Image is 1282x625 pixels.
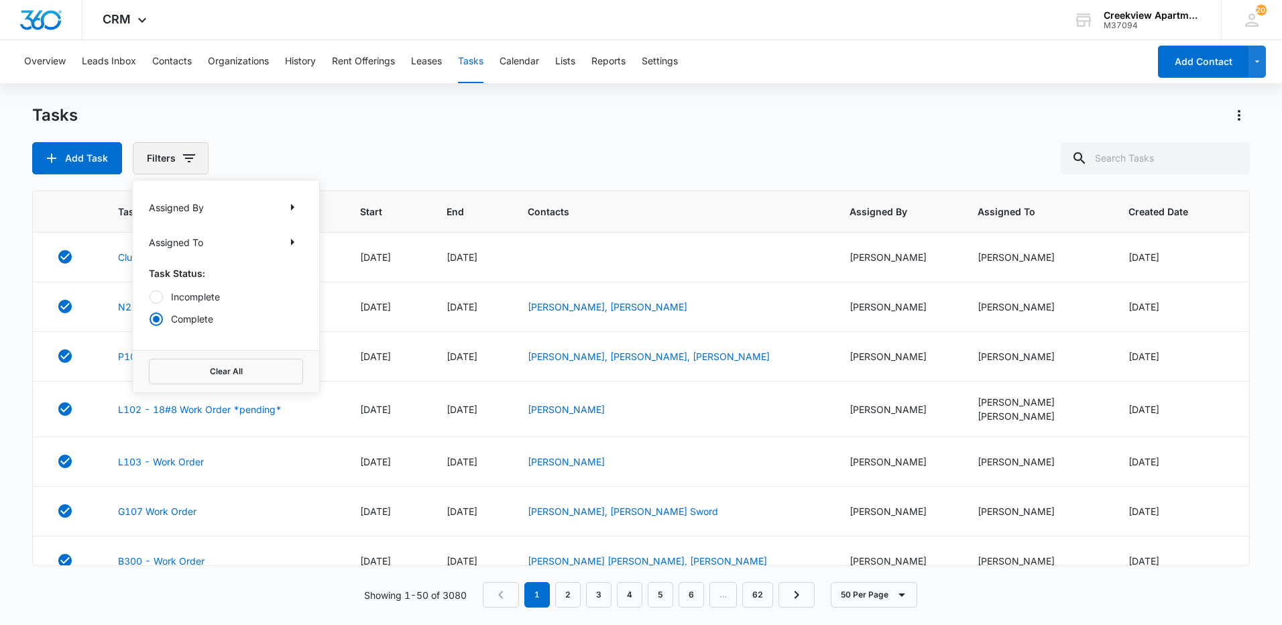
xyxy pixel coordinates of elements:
[360,351,391,362] span: [DATE]
[679,582,704,608] a: Page 6
[149,201,204,215] p: Assigned By
[149,235,203,249] p: Assigned To
[528,555,767,567] a: [PERSON_NAME] [PERSON_NAME], [PERSON_NAME]
[447,301,477,312] span: [DATE]
[978,504,1096,518] div: [PERSON_NAME]
[118,250,218,264] a: Clubhouse Work Order
[617,582,642,608] a: Page 4
[360,555,391,567] span: [DATE]
[978,205,1077,219] span: Assigned To
[32,142,122,174] button: Add Task
[850,349,945,363] div: [PERSON_NAME]
[364,588,467,602] p: Showing 1-50 of 3080
[1128,351,1159,362] span: [DATE]
[555,40,575,83] button: Lists
[360,506,391,517] span: [DATE]
[447,205,476,219] span: End
[118,205,308,219] span: Task
[118,504,196,518] a: G107 Work Order
[1128,251,1159,263] span: [DATE]
[850,504,945,518] div: [PERSON_NAME]
[555,582,581,608] a: Page 2
[118,402,282,416] a: L102 - 18#8 Work Order *pending*
[850,402,945,416] div: [PERSON_NAME]
[831,582,917,608] button: 50 Per Page
[1061,142,1250,174] input: Search Tasks
[850,300,945,314] div: [PERSON_NAME]
[447,404,477,415] span: [DATE]
[528,456,605,467] a: [PERSON_NAME]
[978,300,1096,314] div: [PERSON_NAME]
[447,251,477,263] span: [DATE]
[103,12,131,26] span: CRM
[118,455,204,469] a: L103 - Work Order
[1104,21,1202,30] div: account id
[82,40,136,83] button: Leads Inbox
[360,404,391,415] span: [DATE]
[850,205,926,219] span: Assigned By
[1128,205,1208,219] span: Created Date
[528,351,770,362] a: [PERSON_NAME], [PERSON_NAME], [PERSON_NAME]
[528,301,687,312] a: [PERSON_NAME], [PERSON_NAME]
[850,554,945,568] div: [PERSON_NAME]
[778,582,815,608] a: Next Page
[447,351,477,362] span: [DATE]
[528,205,798,219] span: Contacts
[1256,5,1267,15] span: 201
[1158,46,1248,78] button: Add Contact
[850,455,945,469] div: [PERSON_NAME]
[285,40,316,83] button: History
[591,40,626,83] button: Reports
[528,404,605,415] a: [PERSON_NAME]
[648,582,673,608] a: Page 5
[978,250,1096,264] div: [PERSON_NAME]
[360,251,391,263] span: [DATE]
[524,582,550,608] em: 1
[978,455,1096,469] div: [PERSON_NAME]
[32,105,78,125] h1: Tasks
[152,40,192,83] button: Contacts
[24,40,66,83] button: Overview
[149,290,303,304] label: Incomplete
[149,266,303,280] p: Task Status:
[1104,10,1202,21] div: account name
[1128,404,1159,415] span: [DATE]
[586,582,611,608] a: Page 3
[149,359,303,384] button: Clear All
[458,40,483,83] button: Tasks
[332,40,395,83] button: Rent Offerings
[742,582,773,608] a: Page 62
[500,40,539,83] button: Calendar
[208,40,269,83] button: Organizations
[1128,301,1159,312] span: [DATE]
[850,250,945,264] div: [PERSON_NAME]
[360,301,391,312] span: [DATE]
[149,312,303,326] label: Complete
[1128,506,1159,517] span: [DATE]
[118,300,197,314] a: N203 Work Order
[1228,105,1250,126] button: Actions
[978,409,1096,423] div: [PERSON_NAME]
[642,40,678,83] button: Settings
[447,555,477,567] span: [DATE]
[282,231,303,253] button: Show Assigned To filters
[978,395,1096,409] div: [PERSON_NAME]
[282,196,303,218] button: Show Assigned By filters
[360,205,395,219] span: Start
[978,554,1096,568] div: [PERSON_NAME]
[447,456,477,467] span: [DATE]
[447,506,477,517] span: [DATE]
[483,582,815,608] nav: Pagination
[1256,5,1267,15] div: notifications count
[528,506,718,517] a: [PERSON_NAME], [PERSON_NAME] Sword
[1128,456,1159,467] span: [DATE]
[133,142,209,174] button: Filters
[118,554,205,568] a: B300 - Work Order
[978,349,1096,363] div: [PERSON_NAME]
[1128,555,1159,567] span: [DATE]
[411,40,442,83] button: Leases
[360,456,391,467] span: [DATE]
[118,349,196,363] a: P101 Work Order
